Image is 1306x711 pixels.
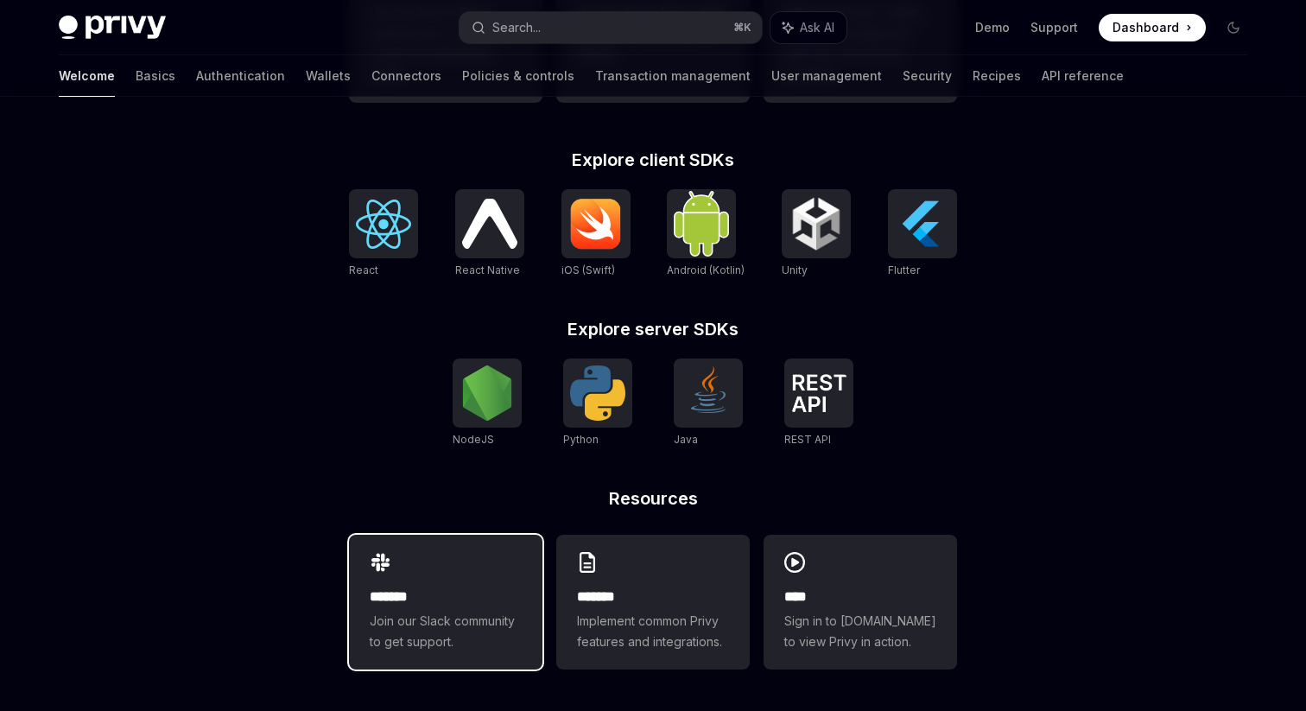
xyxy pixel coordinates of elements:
h2: Explore client SDKs [349,151,957,168]
span: Implement common Privy features and integrations. [577,611,729,652]
h2: Resources [349,490,957,507]
span: Sign in to [DOMAIN_NAME] to view Privy in action. [784,611,936,652]
img: React [356,200,411,249]
span: NodeJS [453,433,494,446]
a: React NativeReact Native [455,189,524,279]
img: NodeJS [460,365,515,421]
a: PythonPython [563,359,632,448]
a: **** **Join our Slack community to get support. [349,535,542,670]
img: Android (Kotlin) [674,191,729,256]
span: ⌘ K [733,21,751,35]
span: Unity [782,263,808,276]
img: Unity [789,196,844,251]
a: ****Sign in to [DOMAIN_NAME] to view Privy in action. [764,535,957,670]
button: Ask AI [770,12,846,43]
img: Flutter [895,196,950,251]
span: Ask AI [800,19,834,36]
a: NodeJSNodeJS [453,359,522,448]
img: React Native [462,199,517,248]
span: Java [674,433,698,446]
a: UnityUnity [782,189,851,279]
img: REST API [791,374,846,412]
a: Authentication [196,55,285,97]
a: Support [1030,19,1078,36]
img: dark logo [59,16,166,40]
a: JavaJava [674,359,743,448]
span: Dashboard [1113,19,1179,36]
span: iOS (Swift) [561,263,615,276]
a: Demo [975,19,1010,36]
a: User management [771,55,882,97]
span: Python [563,433,599,446]
a: Dashboard [1099,14,1206,41]
span: React [349,263,378,276]
img: Java [681,365,736,421]
button: Toggle dark mode [1220,14,1247,41]
a: **** **Implement common Privy features and integrations. [556,535,750,670]
a: Basics [136,55,175,97]
a: Policies & controls [462,55,574,97]
span: Join our Slack community to get support. [370,611,522,652]
a: Android (Kotlin)Android (Kotlin) [667,189,745,279]
span: React Native [455,263,520,276]
a: REST APIREST API [784,359,853,448]
a: ReactReact [349,189,418,279]
h2: Explore server SDKs [349,321,957,338]
a: Welcome [59,55,115,97]
span: Flutter [888,263,920,276]
a: FlutterFlutter [888,189,957,279]
a: Wallets [306,55,351,97]
a: iOS (Swift)iOS (Swift) [561,189,631,279]
img: Python [570,365,625,421]
a: Security [903,55,952,97]
a: API reference [1042,55,1124,97]
button: Search...⌘K [460,12,762,43]
a: Transaction management [595,55,751,97]
a: Recipes [973,55,1021,97]
span: REST API [784,433,831,446]
a: Connectors [371,55,441,97]
img: iOS (Swift) [568,198,624,250]
div: Search... [492,17,541,38]
span: Android (Kotlin) [667,263,745,276]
